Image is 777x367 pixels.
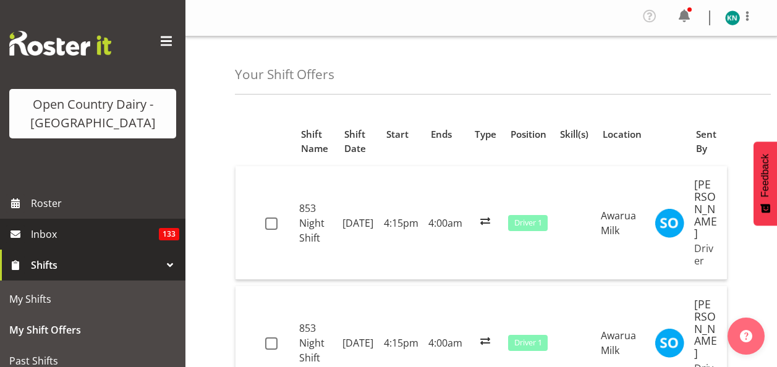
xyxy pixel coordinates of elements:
[423,166,467,280] td: 4:00am
[475,127,496,141] div: Type
[31,256,161,274] span: Shifts
[379,166,423,280] td: 4:15pm
[159,228,179,240] span: 133
[754,141,777,226] button: Feedback - Show survey
[603,127,642,141] div: Location
[338,166,380,280] td: [DATE]
[694,298,717,360] h5: [PERSON_NAME]
[725,11,740,25] img: karl-nicole9851.jpg
[560,127,588,141] div: Skill(s)
[694,179,717,240] h5: [PERSON_NAME]
[3,314,182,345] a: My Shift Offers
[596,166,650,280] td: Awarua Milk
[514,337,542,348] span: Driver 1
[431,127,461,141] div: Ends
[740,330,752,342] img: help-xxl-2.png
[31,225,159,243] span: Inbox
[294,166,338,280] td: 853 Night Shift
[9,290,176,308] span: My Shifts
[655,208,684,238] img: sean-oneill10131.jpg
[9,321,176,339] span: My Shift Offers
[655,328,684,358] img: sean-oneill10131.jpg
[694,242,717,267] p: Driver
[31,194,179,213] span: Roster
[22,95,164,132] div: Open Country Dairy - [GEOGRAPHIC_DATA]
[511,127,546,141] div: Position
[9,31,111,56] img: Rosterit website logo
[301,127,330,156] div: Shift Name
[235,67,334,82] h4: Your Shift Offers
[696,127,720,156] div: Sent By
[386,127,417,141] div: Start
[760,154,771,197] span: Feedback
[3,284,182,314] a: My Shifts
[344,127,372,156] div: Shift Date
[514,217,542,229] span: Driver 1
